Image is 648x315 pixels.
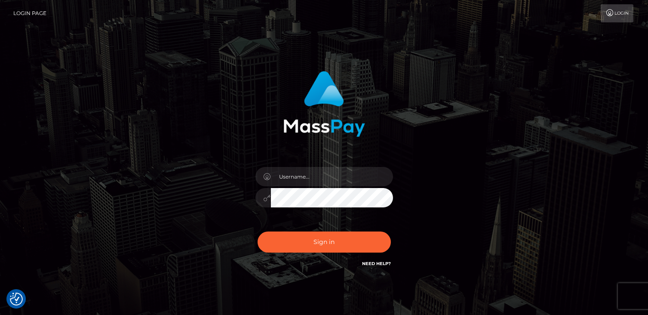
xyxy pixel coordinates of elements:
a: Login [601,4,633,22]
img: MassPay Login [283,71,365,137]
a: Need Help? [362,261,391,266]
input: Username... [271,167,393,186]
button: Consent Preferences [10,293,23,306]
a: Login Page [13,4,46,22]
button: Sign in [258,232,391,253]
img: Revisit consent button [10,293,23,306]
